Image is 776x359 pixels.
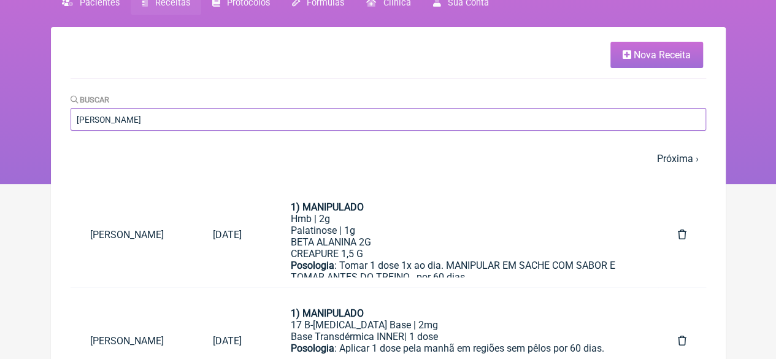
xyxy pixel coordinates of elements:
[271,191,648,277] a: 1) MANIPULADOHmb | 2gPalatinose | 1gBETA ALANINA 2GCREAPURE 1,5 GPosologia: Tomar 1 dose 1x ao di...
[71,95,110,104] label: Buscar
[71,108,706,131] input: Paciente ou conteúdo da fórmula
[291,201,364,213] strong: 1) MANIPULADO
[657,153,699,164] a: Próxima ›
[71,145,706,172] nav: pager
[291,342,334,354] strong: Posologia
[71,219,193,250] a: [PERSON_NAME]
[291,225,629,236] div: Palatinose | 1g
[291,260,334,271] strong: Posologia
[634,49,691,61] span: Nova Receita
[291,260,629,295] div: : Tomar 1 dose 1x ao dia. MANIPULAR EM SACHE COM SABOR E TOMAR ANTES DO TREINO. por 60 dias.
[193,325,261,357] a: [DATE]
[610,42,703,68] a: Nova Receita
[291,331,629,342] div: Base Transdérmica INNER| 1 dose
[193,219,261,250] a: [DATE]
[71,325,193,357] a: [PERSON_NAME]
[291,236,629,260] div: BETA ALANINA 2G CREAPURE 1,5 G
[291,307,364,319] strong: 1) MANIPULADO
[291,213,629,225] div: Hmb | 2g
[291,319,629,331] div: 17 B-[MEDICAL_DATA] Base | 2mg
